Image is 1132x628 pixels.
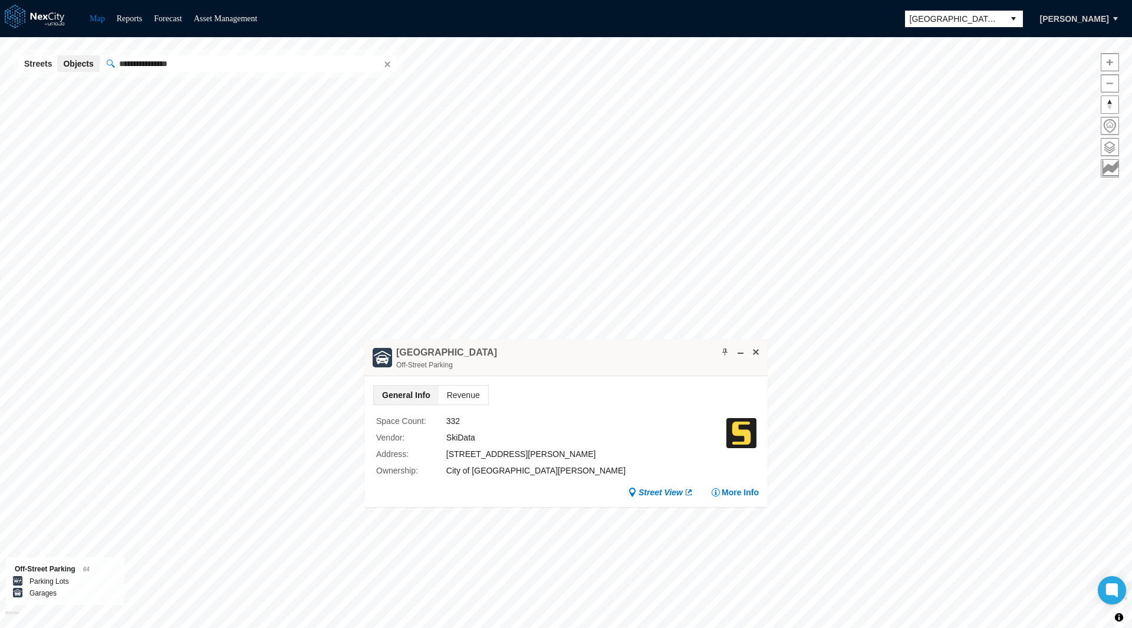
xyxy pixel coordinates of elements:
span: 64 [83,566,90,573]
label: Vendor : [376,431,446,444]
label: Parking Lots [29,576,69,587]
a: Forecast [154,14,182,23]
span: [PERSON_NAME] [1040,13,1109,25]
button: Key metrics [1101,159,1119,177]
span: Reset bearing to north [1101,96,1118,113]
button: More Info [711,486,759,498]
div: SkiData [446,431,726,444]
a: Street View [628,486,693,498]
div: City of [GEOGRAPHIC_DATA][PERSON_NAME] [446,464,726,477]
span: Objects [63,58,93,70]
a: Reports [117,14,143,23]
span: Street View [639,486,683,498]
button: [PERSON_NAME] [1028,9,1121,29]
div: [STREET_ADDRESS][PERSON_NAME] [446,448,726,461]
span: General Info [374,386,439,405]
a: Map [90,14,105,23]
label: Ownership : [376,464,446,477]
span: More Info [722,486,759,498]
button: Streets [18,55,58,72]
button: Zoom in [1101,53,1119,71]
button: Toggle attribution [1112,610,1126,624]
span: Toggle attribution [1115,611,1123,624]
button: Reset bearing to north [1101,96,1119,114]
div: Off-Street Parking [396,359,497,371]
button: Zoom out [1101,74,1119,93]
button: select [1004,11,1023,27]
span: Revenue [439,386,488,405]
button: Layers management [1101,138,1119,156]
button: Home [1101,117,1119,135]
h4: Double-click to make header text selectable [396,346,497,359]
span: Zoom in [1101,54,1118,71]
span: Streets [24,58,52,70]
span: [GEOGRAPHIC_DATA][PERSON_NAME] [910,13,999,25]
a: Mapbox homepage [5,611,19,624]
span: Zoom out [1101,75,1118,92]
label: Garages [29,587,57,599]
div: 332 [446,415,726,428]
label: Space Count : [376,415,446,428]
div: Double-click to make header text selectable [396,346,497,371]
a: Asset Management [194,14,258,23]
button: Clear [380,58,392,70]
label: Address : [376,448,446,461]
div: Off-Street Parking [15,563,116,576]
button: Objects [57,55,99,72]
